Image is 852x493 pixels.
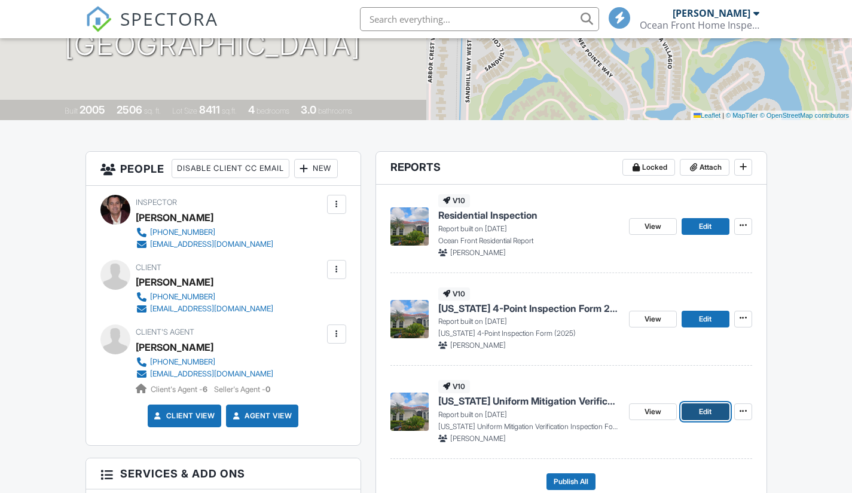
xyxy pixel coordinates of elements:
div: [PHONE_NUMBER] [150,357,215,367]
div: [EMAIL_ADDRESS][DOMAIN_NAME] [150,240,273,249]
div: 8411 [199,103,220,116]
div: 3.0 [301,103,316,116]
span: Seller's Agent - [214,385,270,394]
div: [PHONE_NUMBER] [150,292,215,302]
div: [EMAIL_ADDRESS][DOMAIN_NAME] [150,304,273,314]
div: [PERSON_NAME] [673,7,750,19]
span: | [722,112,724,119]
span: Built [65,106,78,115]
strong: 0 [265,385,270,394]
div: 4 [248,103,255,116]
div: 2506 [117,103,142,116]
span: Lot Size [172,106,197,115]
span: sq.ft. [222,106,237,115]
a: [EMAIL_ADDRESS][DOMAIN_NAME] [136,368,273,380]
div: New [294,159,338,178]
span: Client [136,263,161,272]
a: [EMAIL_ADDRESS][DOMAIN_NAME] [136,238,273,250]
a: © MapTiler [726,112,758,119]
span: bedrooms [256,106,289,115]
div: Disable Client CC Email [172,159,289,178]
img: The Best Home Inspection Software - Spectora [85,6,112,32]
a: © OpenStreetMap contributors [760,112,849,119]
strong: 6 [203,385,207,394]
input: Search everything... [360,7,599,31]
span: Client's Agent - [151,385,209,394]
span: sq. ft. [144,106,161,115]
div: [PHONE_NUMBER] [150,228,215,237]
a: SPECTORA [85,16,218,41]
span: Inspector [136,198,177,207]
span: bathrooms [318,106,352,115]
div: 2005 [80,103,105,116]
span: SPECTORA [120,6,218,31]
a: Leaflet [694,112,720,119]
a: [PERSON_NAME] [136,338,213,356]
div: [PERSON_NAME] [136,209,213,226]
div: [PERSON_NAME] [136,273,213,291]
a: [PHONE_NUMBER] [136,226,273,238]
a: Client View [152,410,215,422]
a: [EMAIL_ADDRESS][DOMAIN_NAME] [136,303,273,315]
a: [PHONE_NUMBER] [136,356,273,368]
div: [EMAIL_ADDRESS][DOMAIN_NAME] [150,369,273,379]
a: Agent View [230,410,292,422]
a: [PHONE_NUMBER] [136,291,273,303]
span: Client's Agent [136,327,194,336]
h3: Services & Add ons [86,458,361,489]
h3: People [86,152,361,186]
div: Ocean Front Home Inspection LLC [640,19,759,31]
